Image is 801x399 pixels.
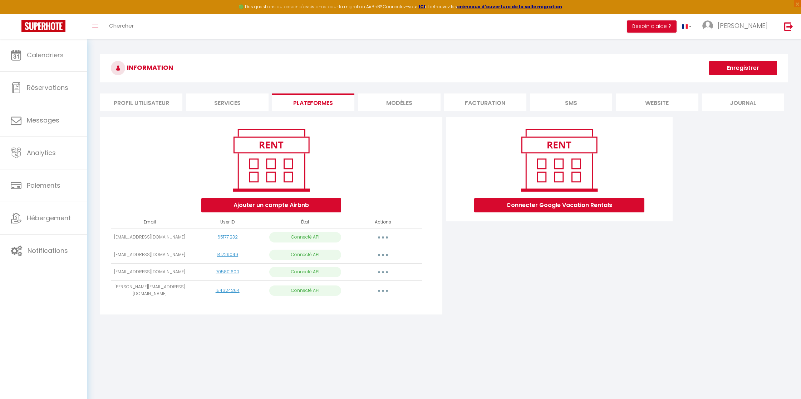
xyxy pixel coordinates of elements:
th: User ID [188,216,266,229]
span: Chercher [109,22,134,29]
span: Paiements [27,181,60,190]
button: Connecter Google Vacation Rentals [474,198,644,212]
li: Services [186,93,268,111]
p: Connecté API [269,285,341,296]
a: ... [PERSON_NAME] [697,14,777,39]
span: Réservations [27,83,68,92]
li: Facturation [444,93,526,111]
img: Super Booking [21,20,65,32]
li: SMS [530,93,612,111]
p: Connecté API [269,232,341,242]
th: Actions [344,216,422,229]
a: 141729049 [217,251,238,258]
td: [EMAIL_ADDRESS][DOMAIN_NAME] [111,229,188,246]
a: 705801600 [216,269,239,275]
a: 154624264 [216,287,240,293]
img: rent.png [513,126,605,194]
th: État [266,216,344,229]
a: 651771232 [217,234,238,240]
li: Journal [702,93,784,111]
a: créneaux d'ouverture de la salle migration [457,4,562,10]
span: [PERSON_NAME] [718,21,768,30]
img: rent.png [226,126,317,194]
img: logout [784,22,793,31]
td: [PERSON_NAME][EMAIL_ADDRESS][DOMAIN_NAME] [111,281,188,301]
span: Messages [27,116,59,125]
span: Analytics [27,148,56,157]
img: ... [702,20,713,31]
td: [EMAIL_ADDRESS][DOMAIN_NAME] [111,263,188,281]
button: Besoin d'aide ? [627,20,677,33]
span: Calendriers [27,51,64,59]
li: website [616,93,698,111]
li: Plateformes [272,93,354,111]
th: Email [111,216,188,229]
button: Ajouter un compte Airbnb [201,198,341,212]
li: Profil Utilisateur [100,93,182,111]
span: Hébergement [27,213,71,222]
a: Chercher [104,14,139,39]
li: MODÈLES [358,93,440,111]
h3: INFORMATION [100,54,788,82]
p: Connecté API [269,250,341,260]
p: Connecté API [269,267,341,277]
button: Enregistrer [709,61,777,75]
td: [EMAIL_ADDRESS][DOMAIN_NAME] [111,246,188,264]
span: Notifications [28,246,68,255]
a: ICI [419,4,425,10]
